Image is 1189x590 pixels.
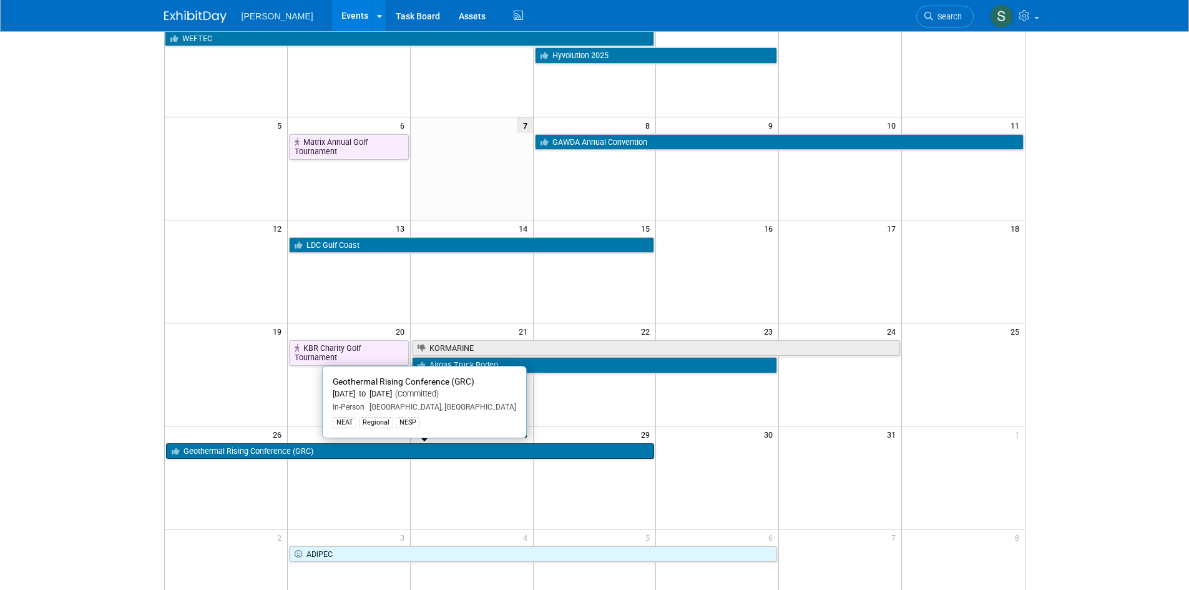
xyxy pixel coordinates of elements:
[767,117,778,133] span: 9
[535,47,778,64] a: Hyvolution 2025
[644,117,655,133] span: 8
[517,323,533,339] span: 21
[535,134,1024,150] a: GAWDA Annual Convention
[165,31,655,47] a: WEFTEC
[333,389,516,400] div: [DATE] to [DATE]
[394,323,410,339] span: 20
[272,426,287,442] span: 26
[333,417,356,428] div: NEAT
[890,529,901,545] span: 7
[272,220,287,236] span: 12
[640,220,655,236] span: 15
[1009,220,1025,236] span: 18
[164,11,227,23] img: ExhibitDay
[640,323,655,339] span: 22
[522,529,533,545] span: 4
[166,443,655,460] a: Geothermal Rising Conference (GRC)
[517,117,533,133] span: 7
[333,376,474,386] span: Geothermal Rising Conference (GRC)
[1014,529,1025,545] span: 8
[990,4,1014,28] img: Skye Tuinei
[886,426,901,442] span: 31
[276,529,287,545] span: 2
[333,403,365,411] span: In-Person
[392,389,439,398] span: (Committed)
[933,12,962,21] span: Search
[289,340,409,366] a: KBR Charity Golf Tournament
[365,403,516,411] span: [GEOGRAPHIC_DATA], [GEOGRAPHIC_DATA]
[886,117,901,133] span: 10
[412,340,900,356] a: KORMARINE
[763,323,778,339] span: 23
[272,323,287,339] span: 19
[394,220,410,236] span: 13
[396,417,420,428] div: NESP
[1009,323,1025,339] span: 25
[289,546,777,563] a: ADIPEC
[242,11,313,21] span: [PERSON_NAME]
[276,117,287,133] span: 5
[886,220,901,236] span: 17
[767,529,778,545] span: 6
[763,426,778,442] span: 30
[640,426,655,442] span: 29
[399,529,410,545] span: 3
[916,6,974,27] a: Search
[763,220,778,236] span: 16
[517,220,533,236] span: 14
[412,357,778,373] a: Airgas Truck Rodeo
[1014,426,1025,442] span: 1
[289,237,655,253] a: LDC Gulf Coast
[1009,117,1025,133] span: 11
[289,134,409,160] a: Matrix Annual Golf Tournament
[359,417,393,428] div: Regional
[399,117,410,133] span: 6
[644,529,655,545] span: 5
[886,323,901,339] span: 24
